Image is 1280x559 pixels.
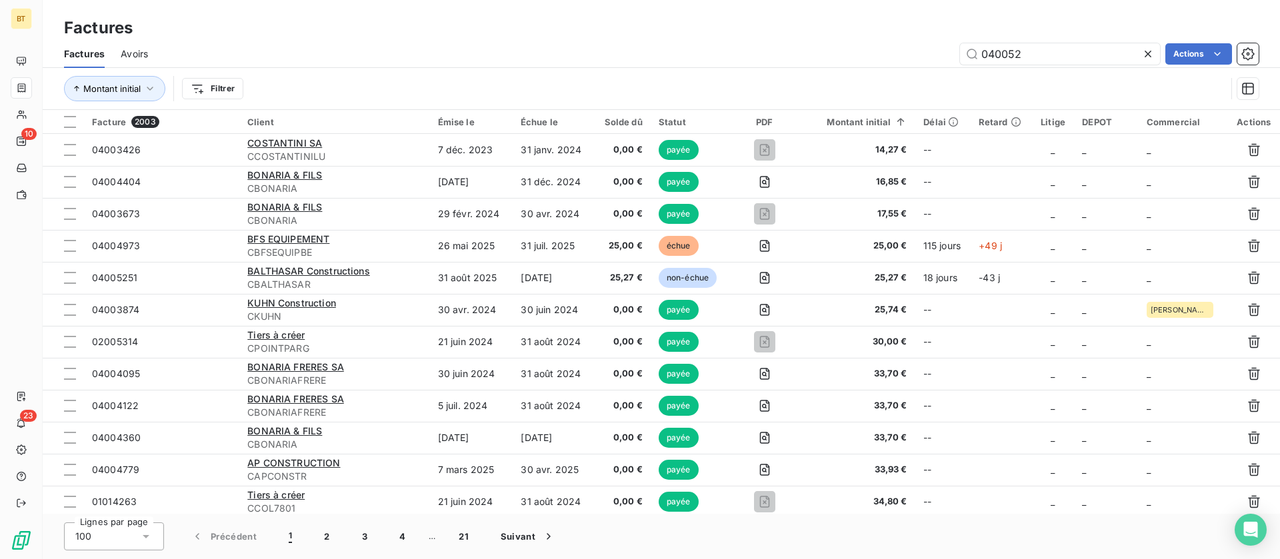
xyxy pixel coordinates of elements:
span: _ [1051,240,1055,251]
span: 30,00 € [806,335,907,348]
span: payée [659,140,699,160]
div: Litige [1040,117,1066,127]
span: _ [1082,432,1086,443]
td: 115 jours [915,230,971,262]
span: 10 [21,128,37,140]
span: 0,00 € [602,367,643,380]
td: 31 août 2024 [513,390,594,422]
span: payée [659,396,699,416]
td: -- [915,454,971,486]
span: … [421,526,443,547]
td: 30 avr. 2025 [513,454,594,486]
img: Logo LeanPay [11,530,32,551]
span: payée [659,204,699,224]
span: CBALTHASAR [247,278,421,291]
td: 31 août 2024 [513,326,594,358]
td: -- [915,486,971,518]
span: Tiers à créer [247,329,305,340]
button: Précédent [175,522,273,550]
span: +49 j [979,240,1002,251]
span: _ [1051,400,1055,411]
span: 04004095 [92,368,140,379]
td: -- [915,358,971,390]
span: échue [659,236,699,256]
span: AP CONSTRUCTION [247,457,340,468]
span: 0,00 € [602,335,643,348]
td: -- [915,422,971,454]
span: Factures [64,47,105,61]
td: 30 avr. 2024 [513,198,594,230]
span: payée [659,460,699,480]
span: CCOL7801 [247,502,421,515]
td: 7 déc. 2023 [430,134,513,166]
span: _ [1082,368,1086,379]
td: 31 août 2025 [430,262,513,294]
span: 1 [289,530,292,543]
span: 04004122 [92,400,139,411]
span: BONARIA FRERES SA [247,393,344,404]
span: 25,27 € [602,271,643,284]
div: Open Intercom Messenger [1235,514,1267,546]
span: 0,00 € [602,175,643,189]
span: CKUHN [247,310,421,323]
td: 18 jours [915,262,971,294]
span: 2003 [131,116,159,128]
span: _ [1051,432,1055,443]
button: Montant initial [64,76,165,101]
td: 31 août 2024 [513,358,594,390]
span: CBONARIAFRERE [247,374,421,387]
span: non-échue [659,268,717,288]
div: Client [247,117,421,127]
span: 0,00 € [602,207,643,221]
span: KUHN Construction [247,297,336,308]
div: Solde dû [602,117,643,127]
span: _ [1147,336,1151,347]
span: _ [1147,432,1151,443]
span: 25,27 € [806,271,907,284]
span: Montant initial [83,83,141,94]
span: _ [1051,176,1055,187]
span: _ [1147,368,1151,379]
span: CBONARIA [247,182,421,195]
span: _ [1147,400,1151,411]
td: -- [915,326,971,358]
td: 26 mai 2025 [430,230,513,262]
span: 01014263 [92,496,137,507]
span: 0,00 € [602,463,643,476]
span: _ [1051,496,1055,507]
span: _ [1051,368,1055,379]
span: 14,27 € [806,143,907,157]
span: _ [1082,336,1086,347]
td: [DATE] [430,166,513,198]
span: _ [1082,176,1086,187]
td: 31 janv. 2024 [513,134,594,166]
span: _ [1082,240,1086,251]
span: _ [1082,464,1086,475]
td: [DATE] [430,422,513,454]
span: _ [1051,144,1055,155]
div: DEPOT [1082,117,1131,127]
button: Filtrer [182,78,243,99]
button: Suivant [485,522,571,550]
span: 23 [20,410,37,422]
span: payée [659,300,699,320]
span: 33,70 € [806,367,907,380]
td: 5 juil. 2024 [430,390,513,422]
td: 30 juin 2024 [430,358,513,390]
span: CBFSEQUIPBE [247,246,421,259]
button: 2 [308,522,345,550]
span: 04004973 [92,240,140,251]
td: -- [915,390,971,422]
span: 100 [75,530,91,543]
span: 0,00 € [602,495,643,508]
span: Facture [92,117,126,127]
td: -- [915,198,971,230]
span: 04005251 [92,272,137,283]
span: 04003426 [92,144,141,155]
span: 04004779 [92,464,139,475]
div: Émise le [438,117,505,127]
span: CPOINTPARG [247,342,421,355]
span: CCOSTANTINILU [247,150,421,163]
span: COSTANTINI SA [247,137,322,149]
span: 0,00 € [602,431,643,444]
